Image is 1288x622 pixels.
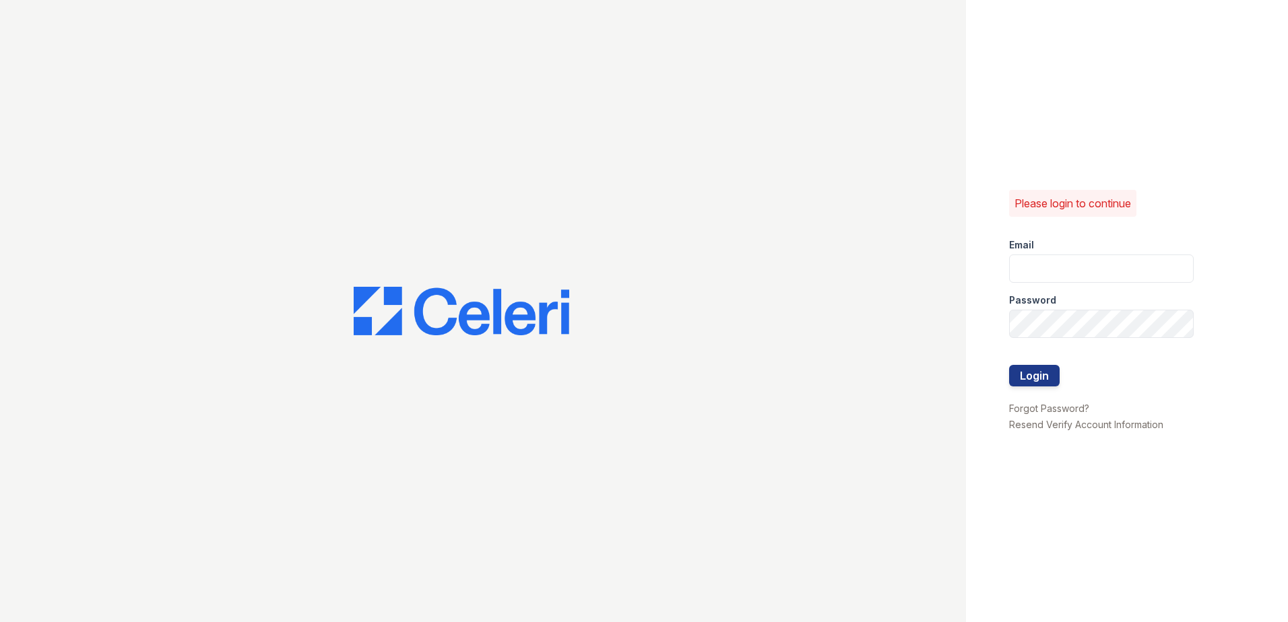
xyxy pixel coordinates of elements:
a: Resend Verify Account Information [1009,419,1163,430]
label: Email [1009,238,1034,252]
p: Please login to continue [1015,195,1131,211]
img: CE_Logo_Blue-a8612792a0a2168367f1c8372b55b34899dd931a85d93a1a3d3e32e68fde9ad4.png [354,287,569,335]
label: Password [1009,293,1056,307]
a: Forgot Password? [1009,403,1089,414]
button: Login [1009,365,1060,386]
